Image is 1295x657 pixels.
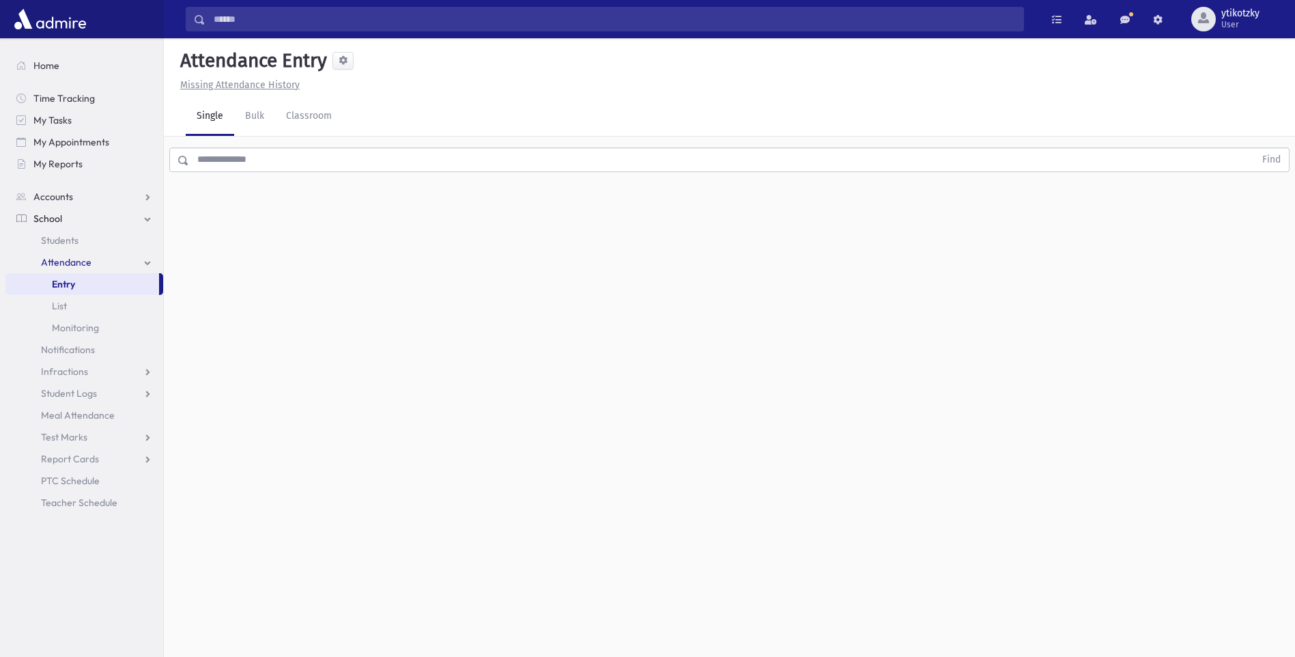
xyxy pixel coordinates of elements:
a: Monitoring [5,317,163,339]
a: School [5,208,163,229]
img: AdmirePro [11,5,89,33]
a: Infractions [5,361,163,382]
span: Teacher Schedule [41,497,117,509]
span: ytikotzky [1221,8,1260,19]
a: Students [5,229,163,251]
span: Meal Attendance [41,409,115,421]
button: Find [1254,148,1289,171]
input: Search [205,7,1023,31]
span: Report Cards [41,453,99,465]
a: Bulk [234,98,275,136]
span: My Tasks [33,114,72,126]
span: Student Logs [41,387,97,400]
a: Report Cards [5,448,163,470]
span: My Appointments [33,136,109,148]
span: My Reports [33,158,83,170]
a: Meal Attendance [5,404,163,426]
a: Notifications [5,339,163,361]
span: List [52,300,67,312]
span: Attendance [41,256,91,268]
h5: Attendance Entry [175,49,327,72]
a: My Appointments [5,131,163,153]
a: List [5,295,163,317]
a: Time Tracking [5,87,163,109]
span: Home [33,59,59,72]
a: Student Logs [5,382,163,404]
span: Test Marks [41,431,87,443]
a: Test Marks [5,426,163,448]
span: Notifications [41,344,95,356]
span: Infractions [41,365,88,378]
a: My Tasks [5,109,163,131]
span: Monitoring [52,322,99,334]
a: Entry [5,273,159,295]
a: My Reports [5,153,163,175]
a: Home [5,55,163,76]
span: PTC Schedule [41,475,100,487]
span: School [33,212,62,225]
span: User [1221,19,1260,30]
a: Teacher Schedule [5,492,163,514]
a: Single [186,98,234,136]
span: Students [41,234,79,247]
a: PTC Schedule [5,470,163,492]
a: Missing Attendance History [175,79,300,91]
a: Attendance [5,251,163,273]
a: Accounts [5,186,163,208]
u: Missing Attendance History [180,79,300,91]
span: Time Tracking [33,92,95,104]
span: Entry [52,278,75,290]
span: Accounts [33,191,73,203]
a: Classroom [275,98,343,136]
